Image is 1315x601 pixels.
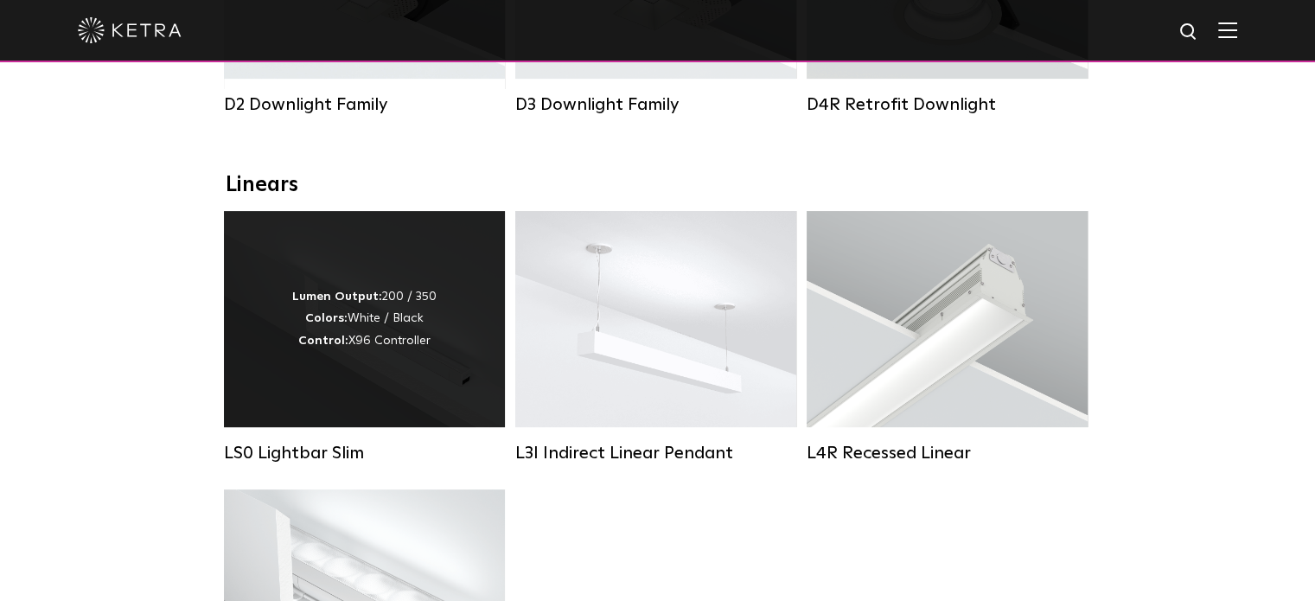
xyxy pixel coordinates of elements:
[224,211,505,464] a: LS0 Lightbar Slim Lumen Output:200 / 350Colors:White / BlackControl:X96 Controller
[224,94,505,115] div: D2 Downlight Family
[1218,22,1237,38] img: Hamburger%20Nav.svg
[807,94,1088,115] div: D4R Retrofit Downlight
[515,211,796,464] a: L3I Indirect Linear Pendant Lumen Output:400 / 600 / 800 / 1000Housing Colors:White / BlackContro...
[1178,22,1200,43] img: search icon
[292,291,382,303] strong: Lumen Output:
[515,443,796,464] div: L3I Indirect Linear Pendant
[807,211,1088,464] a: L4R Recessed Linear Lumen Output:400 / 600 / 800 / 1000Colors:White / BlackControl:Lutron Clear C...
[305,312,348,324] strong: Colors:
[224,443,505,464] div: LS0 Lightbar Slim
[298,335,348,347] strong: Control:
[78,17,182,43] img: ketra-logo-2019-white
[292,286,437,352] div: 200 / 350 White / Black X96 Controller
[226,173,1090,198] div: Linears
[515,94,796,115] div: D3 Downlight Family
[807,443,1088,464] div: L4R Recessed Linear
